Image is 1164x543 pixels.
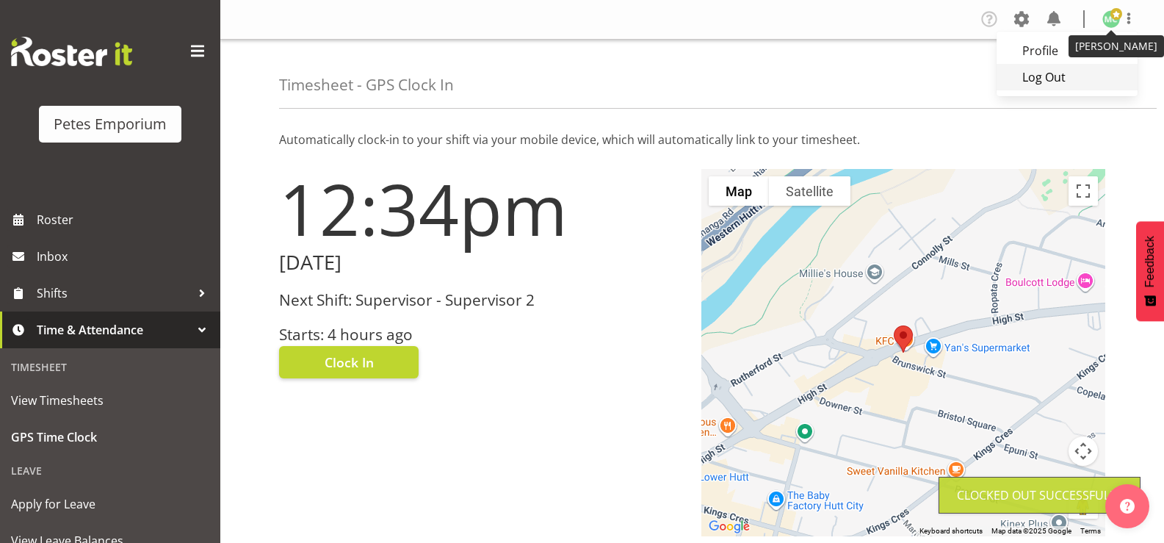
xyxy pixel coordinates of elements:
span: Apply for Leave [11,493,209,515]
a: GPS Time Clock [4,419,217,456]
h4: Timesheet - GPS Clock In [279,76,454,93]
a: Apply for Leave [4,486,217,522]
a: Open this area in Google Maps (opens a new window) [705,517,753,536]
h2: [DATE] [279,251,684,274]
img: Rosterit website logo [11,37,132,66]
span: GPS Time Clock [11,426,209,448]
div: Leave [4,456,217,486]
span: Time & Attendance [37,319,191,341]
span: Shifts [37,282,191,304]
button: Keyboard shortcuts [919,526,983,536]
div: Petes Emporium [54,113,167,135]
button: Feedback - Show survey [1136,221,1164,321]
img: melissa-cowen2635.jpg [1102,10,1120,28]
h3: Starts: 4 hours ago [279,326,684,343]
span: Roster [37,209,213,231]
button: Clock In [279,346,419,378]
button: Map camera controls [1069,436,1098,466]
span: Feedback [1143,236,1157,287]
a: View Timesheets [4,382,217,419]
h1: 12:34pm [279,169,684,248]
span: Map data ©2025 Google [991,527,1071,535]
img: help-xxl-2.png [1120,499,1135,514]
span: Clock In [325,353,374,372]
img: Google [705,517,753,536]
button: Show street map [709,176,769,206]
h3: Next Shift: Supervisor - Supervisor 2 [279,292,684,309]
div: Timesheet [4,352,217,382]
span: Inbox [37,245,213,267]
a: Profile [997,37,1138,64]
a: Log Out [997,64,1138,90]
p: Automatically clock-in to your shift via your mobile device, which will automatically link to you... [279,131,1105,148]
button: Show satellite imagery [769,176,850,206]
button: Toggle fullscreen view [1069,176,1098,206]
span: View Timesheets [11,389,209,411]
div: Clocked out Successfully [957,486,1122,504]
a: Terms (opens in new tab) [1080,527,1101,535]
